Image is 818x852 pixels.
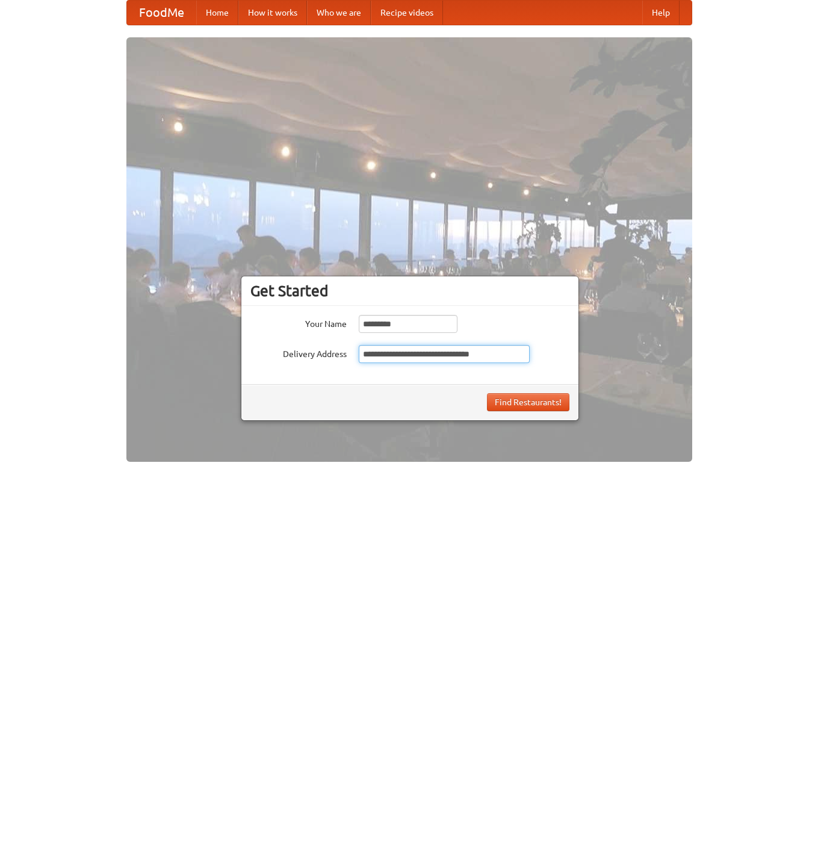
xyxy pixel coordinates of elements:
a: Who we are [307,1,371,25]
a: Home [196,1,238,25]
a: How it works [238,1,307,25]
label: Delivery Address [250,345,347,360]
a: Help [642,1,680,25]
label: Your Name [250,315,347,330]
button: Find Restaurants! [487,393,569,411]
a: FoodMe [127,1,196,25]
h3: Get Started [250,282,569,300]
a: Recipe videos [371,1,443,25]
